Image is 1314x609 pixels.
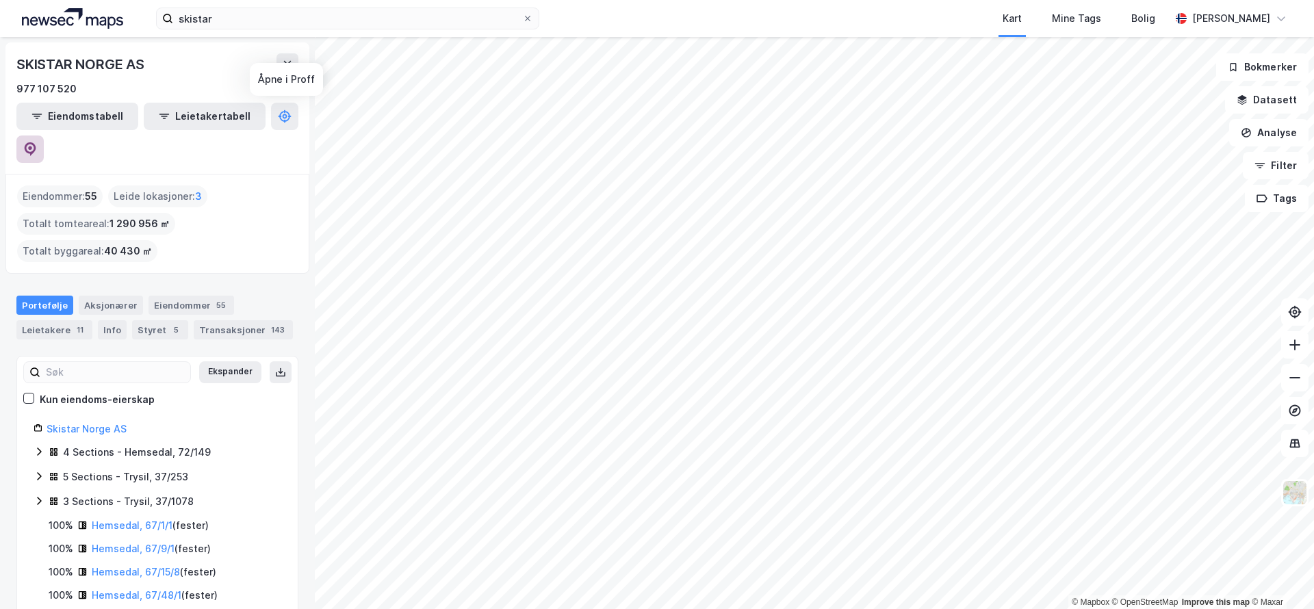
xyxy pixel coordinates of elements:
[173,8,522,29] input: Søk på adresse, matrikkel, gårdeiere, leietakere eller personer
[63,469,188,485] div: 5 Sections - Trysil, 37/253
[199,361,261,383] button: Ekspander
[17,185,103,207] div: Eiendommer :
[1052,10,1101,27] div: Mine Tags
[79,296,143,315] div: Aksjonærer
[92,587,218,604] div: ( fester )
[63,444,211,461] div: 4 Sections - Hemsedal, 72/149
[16,320,92,339] div: Leietakere
[16,81,77,97] div: 977 107 520
[1246,543,1314,609] iframe: Chat Widget
[1243,152,1309,179] button: Filter
[144,103,266,130] button: Leietakertabell
[169,323,183,337] div: 5
[1229,119,1309,146] button: Analyse
[1225,86,1309,114] button: Datasett
[1182,597,1250,607] a: Improve this map
[1192,10,1270,27] div: [PERSON_NAME]
[63,493,194,510] div: 3 Sections - Trysil, 37/1078
[1282,480,1308,506] img: Z
[92,564,216,580] div: ( fester )
[1003,10,1022,27] div: Kart
[1246,543,1314,609] div: Kontrollprogram for chat
[40,391,155,408] div: Kun eiendoms-eierskap
[214,298,229,312] div: 55
[195,188,202,205] span: 3
[92,566,180,578] a: Hemsedal, 67/15/8
[92,589,181,601] a: Hemsedal, 67/48/1
[1245,185,1309,212] button: Tags
[16,103,138,130] button: Eiendomstabell
[92,517,209,534] div: ( fester )
[1131,10,1155,27] div: Bolig
[40,362,190,383] input: Søk
[92,541,211,557] div: ( fester )
[85,188,97,205] span: 55
[108,185,207,207] div: Leide lokasjoner :
[194,320,293,339] div: Transaksjoner
[47,423,127,435] a: Skistar Norge AS
[49,564,73,580] div: 100%
[17,213,175,235] div: Totalt tomteareal :
[98,320,127,339] div: Info
[1072,597,1109,607] a: Mapbox
[268,323,287,337] div: 143
[104,243,152,259] span: 40 430 ㎡
[92,543,175,554] a: Hemsedal, 67/9/1
[16,53,147,75] div: SKISTAR NORGE AS
[1112,597,1178,607] a: OpenStreetMap
[1216,53,1309,81] button: Bokmerker
[49,587,73,604] div: 100%
[17,240,157,262] div: Totalt byggareal :
[109,216,170,232] span: 1 290 956 ㎡
[49,517,73,534] div: 100%
[49,541,73,557] div: 100%
[132,320,188,339] div: Styret
[16,296,73,315] div: Portefølje
[92,519,172,531] a: Hemsedal, 67/1/1
[22,8,123,29] img: logo.a4113a55bc3d86da70a041830d287a7e.svg
[149,296,234,315] div: Eiendommer
[73,323,87,337] div: 11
